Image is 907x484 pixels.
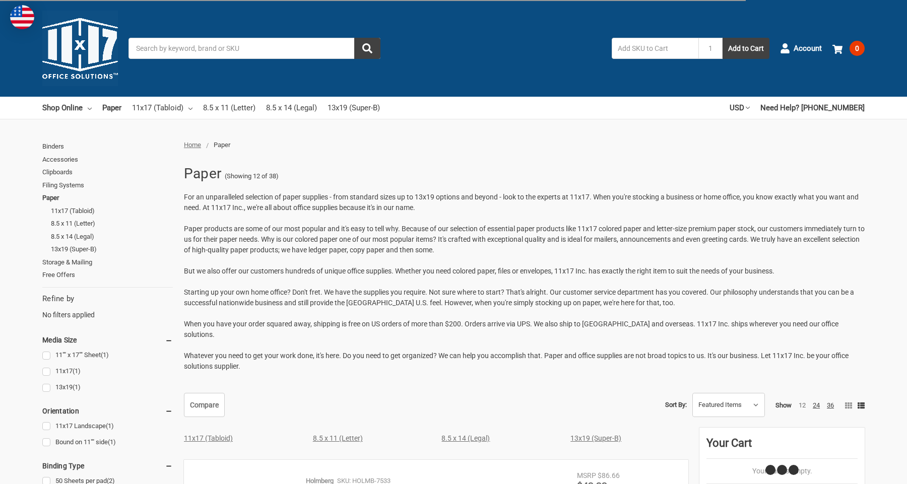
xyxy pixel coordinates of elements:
a: 8.5 x 14 (Legal) [441,434,490,442]
a: USD [730,97,750,119]
a: Paper [42,191,173,204]
a: Free Offers [42,268,173,282]
a: 12 [799,401,806,409]
a: Storage & Mailing [42,256,173,269]
a: 24 [813,401,820,409]
div: No filters applied [42,293,173,320]
a: Compare [184,393,225,417]
a: 13x19 (Super-B) [570,434,621,442]
span: (1) [101,351,109,359]
a: Need Help? [PHONE_NUMBER] [760,97,865,119]
label: Sort By: [665,397,687,412]
img: 11x17.com [42,11,118,86]
a: Filing Systems [42,179,173,192]
a: 11x17 Landscape [42,420,173,433]
button: Add to Cart [723,38,769,59]
a: 0 [832,35,865,61]
span: Show [775,401,792,409]
a: 11x17 (Tabloid) [51,204,173,218]
h5: Refine by [42,293,173,305]
span: Paper [214,141,230,149]
a: 13x19 (Super-B) [51,243,173,256]
span: Account [794,43,822,54]
span: (Showing 12 of 38) [225,171,279,181]
a: Account [780,35,822,61]
span: $86.66 [598,471,620,479]
a: 8.5 x 14 (Legal) [51,230,173,243]
a: 13x19 [42,381,173,394]
a: 8.5 x 11 (Letter) [313,434,363,442]
a: 8.5 x 11 (Letter) [203,97,255,119]
div: MSRP [577,470,596,481]
span: (1) [73,367,81,375]
a: Bound on 11"" side [42,436,173,449]
a: Paper [102,97,121,119]
a: Accessories [42,153,173,166]
a: Home [184,141,201,149]
a: Shop Online [42,97,92,119]
a: Clipboards [42,166,173,179]
span: 0 [850,41,865,56]
h5: Orientation [42,405,173,417]
a: 11"" x 17"" Sheet [42,349,173,362]
span: (1) [106,422,114,430]
span: (1) [108,438,116,446]
a: 11x17 (Tabloid) [184,434,233,442]
img: duty and tax information for United States [10,5,34,29]
span: (1) [73,383,81,391]
a: 8.5 x 14 (Legal) [266,97,317,119]
p: For an unparalleled selection of paper supplies - from standard sizes up to 13x19 options and bey... [184,192,865,372]
a: 11x17 (Tabloid) [132,97,192,119]
input: Search by keyword, brand or SKU [128,38,380,59]
a: 8.5 x 11 (Letter) [51,217,173,230]
input: Add SKU to Cart [612,38,698,59]
a: 13x19 (Super-B) [328,97,380,119]
h5: Media Size [42,334,173,346]
a: 11x17 [42,365,173,378]
a: Binders [42,140,173,153]
h1: Paper [184,161,221,187]
a: 36 [827,401,834,409]
h5: Binding Type [42,460,173,472]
